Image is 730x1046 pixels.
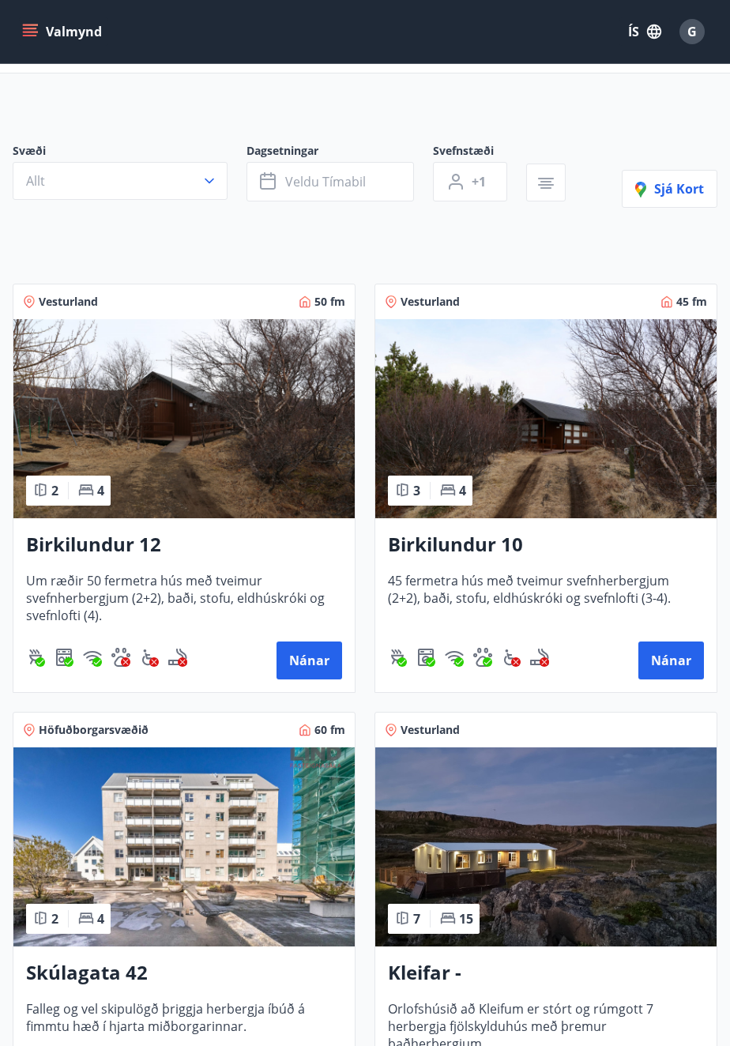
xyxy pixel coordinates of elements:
span: 4 [97,910,104,927]
button: Sjá kort [622,170,717,208]
h3: Skúlagata 42 [26,959,342,988]
span: Vesturland [39,294,98,310]
span: G [687,23,697,40]
img: Paella dish [13,319,355,518]
div: Gæludýr [473,648,492,667]
span: 4 [459,482,466,499]
div: Gæludýr [111,648,130,667]
img: QNIUl6Cv9L9rHgMXwuzGLuiJOj7RKqxk9mBFPqjq.svg [168,648,187,667]
button: Veldu tímabil [246,162,414,201]
img: pxcaIm5dSOV3FS4whs1soiYWTwFQvksT25a9J10C.svg [473,648,492,667]
span: Um ræðir 50 fermetra hús með tveimur svefnherbergjum (2+2), baði, stofu, eldhúskróki og svefnloft... [26,572,342,624]
img: pxcaIm5dSOV3FS4whs1soiYWTwFQvksT25a9J10C.svg [111,648,130,667]
span: Veldu tímabil [285,173,366,190]
div: Uppþvottavél [55,648,73,667]
img: ZXjrS3QKesehq6nQAPjaRuRTI364z8ohTALB4wBr.svg [26,648,45,667]
span: Svæði [13,143,246,162]
span: Vesturland [401,722,460,738]
div: Aðgengi fyrir hjólastól [502,648,521,667]
button: ÍS [619,17,670,46]
span: Sjá kort [635,180,704,198]
span: 7 [413,910,420,927]
button: G [673,13,711,51]
button: Allt [13,162,228,200]
div: Gasgrill [388,648,407,667]
span: 50 fm [314,294,345,310]
span: 3 [413,482,420,499]
button: Nánar [638,642,704,679]
span: Allt [26,172,45,190]
img: QNIUl6Cv9L9rHgMXwuzGLuiJOj7RKqxk9mBFPqjq.svg [530,648,549,667]
span: 2 [51,482,58,499]
div: Þráðlaust net [83,648,102,667]
div: Gasgrill [26,648,45,667]
img: Paella dish [13,747,355,946]
span: Dagsetningar [246,143,433,162]
img: Dl16BY4EX9PAW649lg1C3oBuIaAsR6QVDQBO2cTm.svg [416,648,435,667]
h3: Kleifar - [GEOGRAPHIC_DATA]/[GEOGRAPHIC_DATA] [388,959,704,988]
h3: Birkilundur 12 [26,531,342,559]
button: menu [19,17,108,46]
h3: Birkilundur 10 [388,531,704,559]
span: 45 fm [676,294,707,310]
img: 8IYIKVZQyRlUC6HQIIUSdjpPGRncJsz2RzLgWvp4.svg [140,648,159,667]
img: 8IYIKVZQyRlUC6HQIIUSdjpPGRncJsz2RzLgWvp4.svg [502,648,521,667]
span: 2 [51,910,58,927]
button: Nánar [277,642,342,679]
img: 7hj2GulIrg6h11dFIpsIzg8Ak2vZaScVwTihwv8g.svg [55,648,73,667]
span: +1 [472,173,486,190]
span: 45 fermetra hús með tveimur svefnherbergjum (2+2), baði, stofu, eldhúskróki og svefnlofti (3-4). [388,572,704,624]
span: 60 fm [314,722,345,738]
span: 15 [459,910,473,927]
span: Svefnstæði [433,143,526,162]
div: Þráðlaust net [445,648,464,667]
span: 4 [97,482,104,499]
span: Vesturland [401,294,460,310]
img: Paella dish [375,747,717,946]
img: HJRyFFsYp6qjeUYhR4dAD8CaCEsnIFYZ05miwXoh.svg [445,648,464,667]
button: +1 [433,162,507,201]
div: Reykingar / Vape [168,648,187,667]
span: Höfuðborgarsvæðið [39,722,149,738]
div: Þvottavél [416,648,435,667]
div: Reykingar / Vape [530,648,549,667]
div: Aðgengi fyrir hjólastól [140,648,159,667]
img: HJRyFFsYp6qjeUYhR4dAD8CaCEsnIFYZ05miwXoh.svg [83,648,102,667]
img: Paella dish [375,319,717,518]
img: ZXjrS3QKesehq6nQAPjaRuRTI364z8ohTALB4wBr.svg [388,648,407,667]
